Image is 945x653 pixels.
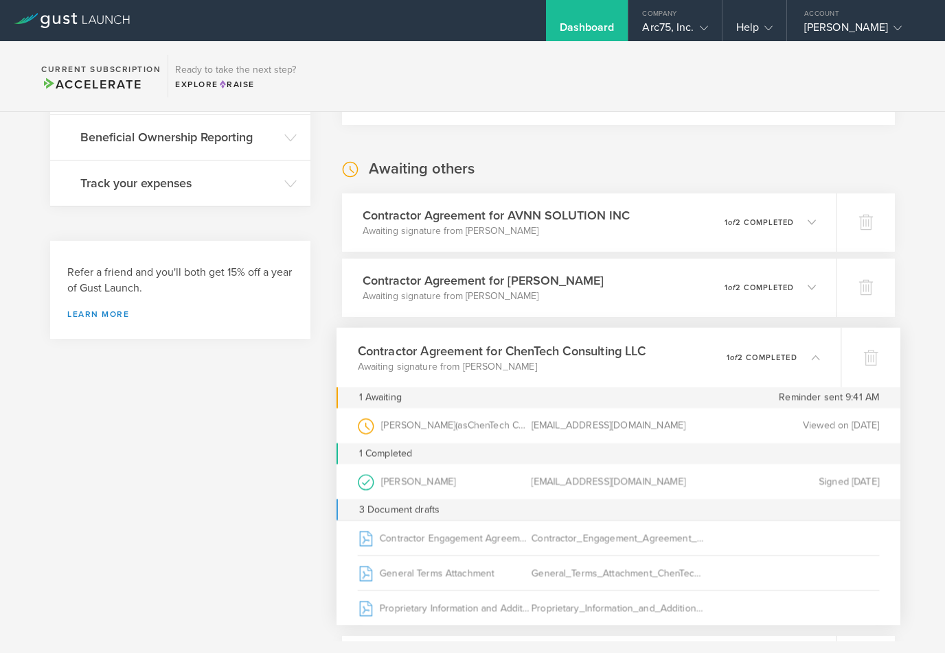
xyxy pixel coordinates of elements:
[359,387,402,408] div: 1 Awaiting
[358,521,532,555] div: Contractor Engagement Agreement
[337,443,900,464] div: 1 Completed
[363,206,630,224] h3: Contractor Agreement for AVNN SOLUTION INC
[358,591,532,625] div: Proprietary Information and Additional Covenants Agreement
[728,283,736,292] em: of
[804,21,921,41] div: [PERSON_NAME]
[41,65,161,73] h2: Current Subscription
[532,464,705,499] div: [EMAIL_ADDRESS][DOMAIN_NAME]
[175,65,296,75] h3: Ready to take the next step?
[532,556,705,590] div: General_Terms_Attachment_ChenTech_Consulting_LLC.pdf
[642,21,707,41] div: Arc75, Inc.
[363,224,630,238] p: Awaiting signature from [PERSON_NAME]
[730,353,738,361] em: of
[456,419,468,431] span: (as
[705,408,879,443] div: Viewed on [DATE]
[369,159,475,179] h2: Awaiting others
[218,80,255,89] span: Raise
[80,128,277,146] h3: Beneficial Ownership Reporting
[779,387,880,408] span: Reminder sent 9:41 AM
[363,272,604,289] h3: Contractor Agreement for [PERSON_NAME]
[728,218,736,227] em: of
[67,265,293,296] h3: Refer a friend and you'll both get 15% off a year of Gust Launch.
[358,359,646,373] p: Awaiting signature from [PERSON_NAME]
[358,341,646,359] h3: Contractor Agreement for ChenTech Consulting LLC
[168,55,303,97] div: Ready to take the next step?ExploreRaise
[358,408,532,443] div: [PERSON_NAME]
[560,21,615,41] div: Dashboard
[363,289,604,303] p: Awaiting signature from [PERSON_NAME]
[41,77,141,92] span: Accelerate
[358,464,532,499] div: [PERSON_NAME]
[532,521,705,555] div: Contractor_Engagement_Agreement_ChenTech_Consulting_LLC.pdf
[725,219,794,226] p: 1 2 completed
[705,464,879,499] div: Signed [DATE]
[358,556,532,590] div: General Terms Attachment
[736,21,773,41] div: Help
[468,419,578,431] span: ChenTech Consulting LLC
[532,591,705,625] div: Proprietary_Information_and_Additional_Covenants_Agreement_ChenTech_Consulting_LLC.pdf
[532,408,705,443] div: [EMAIL_ADDRESS][DOMAIN_NAME]
[727,353,797,361] p: 1 2 completed
[337,499,900,520] div: 3 Document drafts
[67,310,293,318] a: Learn more
[725,284,794,292] p: 1 2 completed
[175,78,296,91] div: Explore
[80,174,277,192] h3: Track your expenses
